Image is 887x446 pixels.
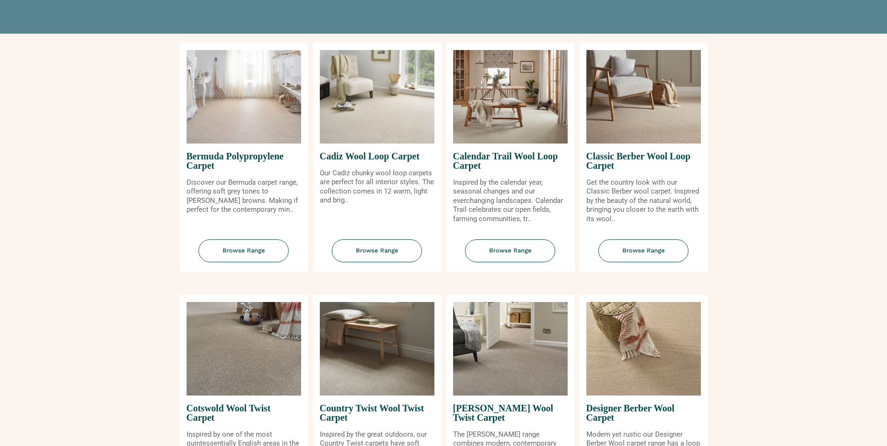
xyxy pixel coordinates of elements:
span: [PERSON_NAME] Wool Twist Carpet [453,396,568,430]
img: Cotswold Wool Twist Carpet [187,302,301,396]
span: Browse Range [199,239,289,262]
a: Browse Range [180,239,308,272]
img: Classic Berber Wool Loop Carpet [586,50,701,144]
p: Get the country look with our Classic Berber wool carpet. Inspired by the beauty of the natural w... [586,178,701,224]
p: Our Cadiz chunky wool loop carpets are perfect for all interior styles. The collection comes in 1... [320,169,434,205]
span: Cotswold Wool Twist Carpet [187,396,301,430]
span: Country Twist Wool Twist Carpet [320,396,434,430]
span: Browse Range [599,239,689,262]
img: Craven Wool Twist Carpet [453,302,568,396]
img: Calendar Trail Wool Loop Carpet [453,50,568,144]
img: Designer Berber Wool Carpet [586,302,701,396]
span: Classic Berber Wool Loop Carpet [586,144,701,178]
span: Bermuda Polypropylene Carpet [187,144,301,178]
img: Country Twist Wool Twist Carpet [320,302,434,396]
span: Cadiz Wool Loop Carpet [320,144,434,169]
a: Browse Range [579,239,708,272]
img: Bermuda Polypropylene Carpet [187,50,301,144]
span: Browse Range [465,239,555,262]
a: Browse Range [313,239,441,272]
p: Inspired by the calendar year, seasonal changes and our everchanging landscapes. Calendar Trail c... [453,178,568,224]
a: Browse Range [446,239,575,272]
span: Designer Berber Wool Carpet [586,396,701,430]
span: Browse Range [332,239,422,262]
p: Discover our Bermuda carpet range, offering soft grey tones to [PERSON_NAME] browns. Making if pe... [187,178,301,215]
img: Cadiz Wool Loop Carpet [320,50,434,144]
span: Calendar Trail Wool Loop Carpet [453,144,568,178]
